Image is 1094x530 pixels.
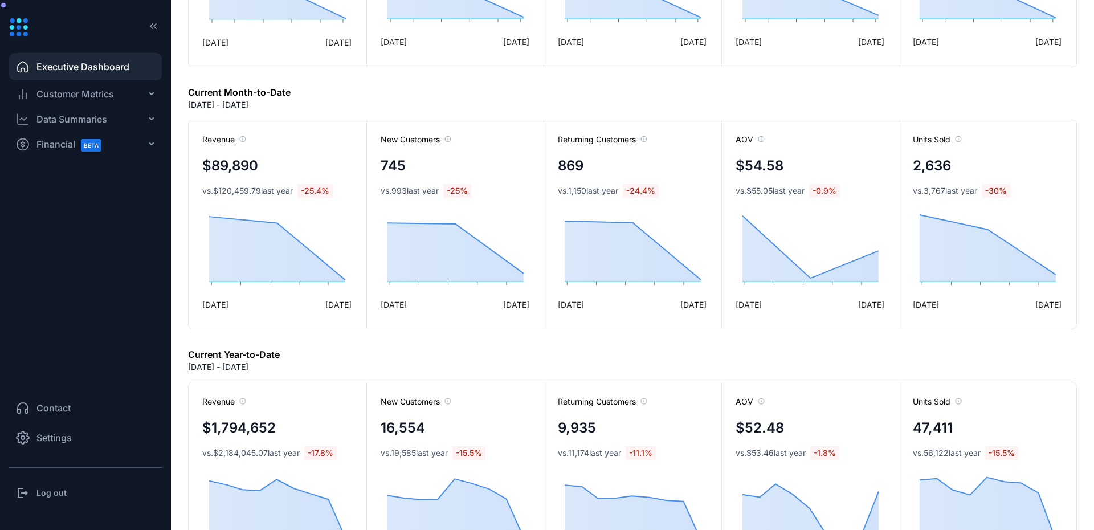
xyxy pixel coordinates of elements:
[202,396,246,407] span: Revenue
[81,139,101,152] span: BETA
[202,418,276,438] h4: $1,794,652
[558,36,584,48] span: [DATE]
[810,446,839,460] span: -1.8 %
[913,447,981,459] span: vs. 56,122 last year
[202,156,258,176] h4: $89,890
[736,185,805,197] span: vs. $55.05 last year
[381,299,407,311] span: [DATE]
[736,134,765,145] span: AOV
[913,36,939,48] span: [DATE]
[503,36,529,48] span: [DATE]
[736,299,762,311] span: [DATE]
[381,134,451,145] span: New Customers
[36,112,107,126] div: Data Summaries
[736,447,806,459] span: vs. $53.46 last year
[381,36,407,48] span: [DATE]
[36,132,112,157] span: Financial
[36,60,129,74] span: Executive Dashboard
[858,36,884,48] span: [DATE]
[982,184,1010,198] span: -30 %
[558,185,618,197] span: vs. 1,150 last year
[452,446,485,460] span: -15.5 %
[381,185,439,197] span: vs. 993 last year
[558,447,621,459] span: vs. 11,174 last year
[202,36,228,48] span: [DATE]
[304,446,337,460] span: -17.8 %
[36,401,71,415] span: Contact
[36,87,114,101] span: Customer Metrics
[680,36,707,48] span: [DATE]
[680,299,707,311] span: [DATE]
[1035,36,1062,48] span: [DATE]
[381,447,448,459] span: vs. 19,585 last year
[913,134,962,145] span: Units Sold
[736,36,762,48] span: [DATE]
[325,36,352,48] span: [DATE]
[809,184,840,198] span: -0.9 %
[858,299,884,311] span: [DATE]
[913,299,939,311] span: [DATE]
[202,299,228,311] span: [DATE]
[913,156,951,176] h4: 2,636
[188,361,248,373] p: [DATE] - [DATE]
[325,299,352,311] span: [DATE]
[985,446,1018,460] span: -15.5 %
[558,418,596,438] h4: 9,935
[297,184,333,198] span: -25.4 %
[736,396,765,407] span: AOV
[736,418,784,438] h4: $52.48
[188,85,291,99] h6: Current Month-to-Date
[626,446,656,460] span: -11.1 %
[381,156,406,176] h4: 745
[623,184,659,198] span: -24.4 %
[913,396,962,407] span: Units Sold
[202,447,300,459] span: vs. $2,184,045.07 last year
[381,418,425,438] h4: 16,554
[558,299,584,311] span: [DATE]
[503,299,529,311] span: [DATE]
[202,185,293,197] span: vs. $120,459.79 last year
[558,396,647,407] span: Returning Customers
[558,134,647,145] span: Returning Customers
[36,487,67,499] h3: Log out
[1035,299,1062,311] span: [DATE]
[443,184,471,198] span: -25 %
[736,156,783,176] h4: $54.58
[381,396,451,407] span: New Customers
[36,431,72,445] span: Settings
[188,348,280,361] h6: Current Year-to-Date
[913,185,977,197] span: vs. 3,767 last year
[188,99,248,111] p: [DATE] - [DATE]
[913,418,953,438] h4: 47,411
[558,156,583,176] h4: 869
[202,134,246,145] span: Revenue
